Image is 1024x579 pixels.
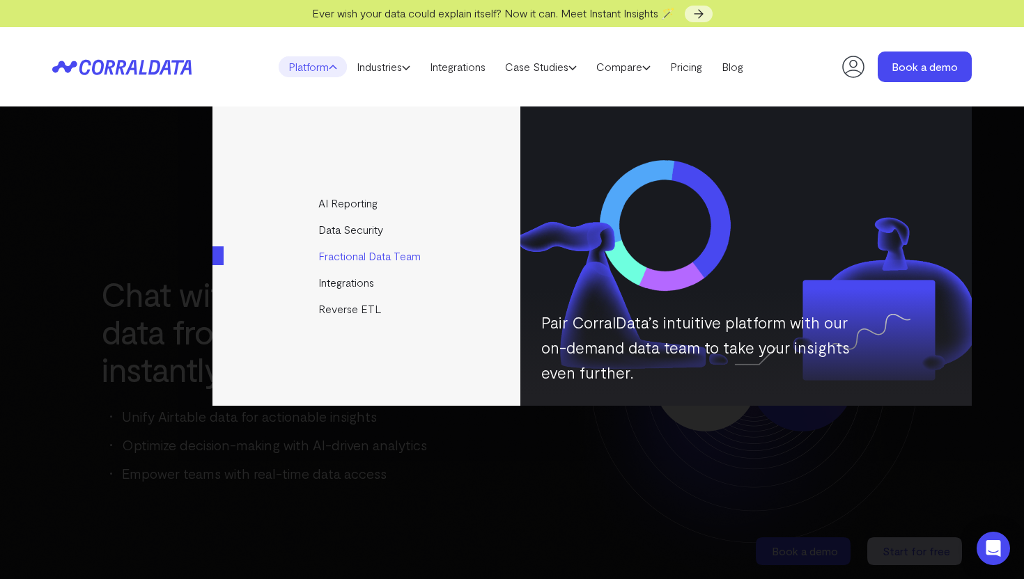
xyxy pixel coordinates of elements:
a: Integrations [212,269,522,296]
span: Ever wish your data could explain itself? Now it can. Meet Instant Insights 🪄 [312,6,675,19]
a: Data Security [212,216,522,243]
a: Blog [712,56,753,77]
a: Industries [347,56,420,77]
a: Compare [587,56,660,77]
a: AI Reporting [212,190,522,216]
a: Pricing [660,56,712,77]
a: Integrations [420,56,495,77]
a: Platform [279,56,347,77]
div: Open Intercom Messenger [977,532,1010,565]
a: Reverse ETL [212,296,522,322]
a: Case Studies [495,56,587,77]
a: Fractional Data Team [212,243,522,269]
a: Book a demo [878,51,972,82]
p: Pair CorralData’s intuitive platform with our on-demand data team to take your insights even furt... [541,310,855,385]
